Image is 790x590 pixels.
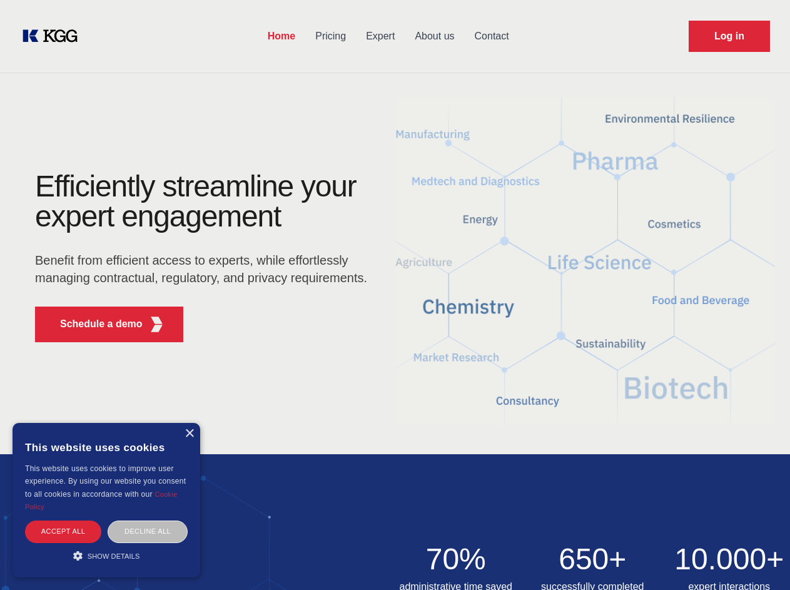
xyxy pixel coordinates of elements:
a: Home [258,20,305,53]
h2: 70% [395,544,517,574]
div: This website uses cookies [25,432,188,462]
img: KGG Fifth Element RED [149,317,165,332]
a: Pricing [305,20,356,53]
a: Cookie Policy [25,491,178,511]
a: Expert [356,20,405,53]
div: Decline all [108,521,188,542]
a: Contact [465,20,519,53]
a: KOL Knowledge Platform: Talk to Key External Experts (KEE) [20,26,88,46]
div: Accept all [25,521,101,542]
h2: 650+ [532,544,654,574]
button: Schedule a demoKGG Fifth Element RED [35,307,183,342]
div: Show details [25,549,188,562]
span: This website uses cookies to improve user experience. By using our website you consent to all coo... [25,464,186,499]
img: KGG Fifth Element RED [395,81,776,442]
div: Close [185,429,194,439]
span: Show details [88,552,140,560]
a: Request Demo [689,21,770,52]
a: About us [405,20,464,53]
p: Benefit from efficient access to experts, while effortlessly managing contractual, regulatory, an... [35,252,375,287]
h1: Efficiently streamline your expert engagement [35,171,375,231]
p: Schedule a demo [60,317,143,332]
